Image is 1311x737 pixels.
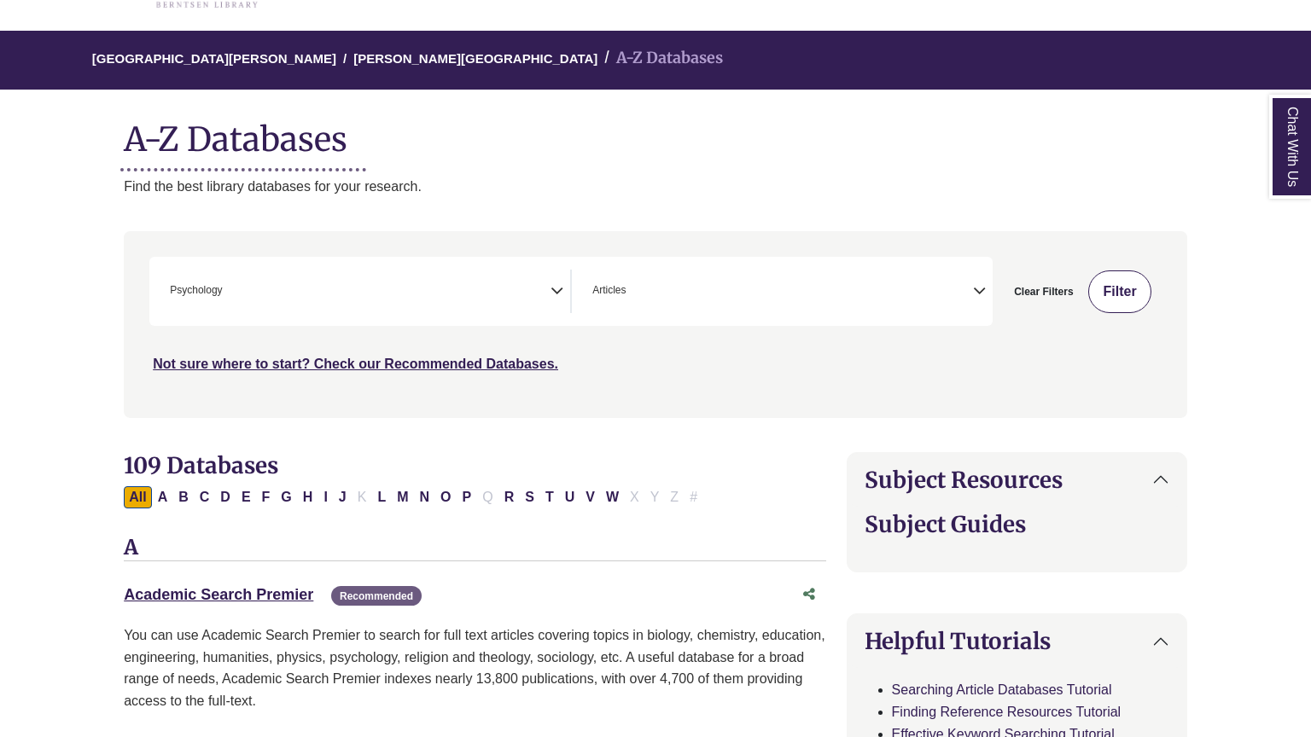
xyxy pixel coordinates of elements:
li: Articles [586,282,626,299]
button: Filter Results M [392,486,413,508]
button: Filter Results R [499,486,520,508]
nav: Search filters [124,231,1187,417]
button: Filter Results S [520,486,539,508]
a: Finding Reference Resources Tutorial [892,705,1122,719]
button: Filter Results U [560,486,580,508]
button: Filter Results B [173,486,194,508]
textarea: Search [226,286,234,299]
a: [PERSON_NAME][GEOGRAPHIC_DATA] [353,49,597,66]
button: Filter Results L [372,486,391,508]
button: Filter Results C [195,486,215,508]
button: Filter Results O [435,486,456,508]
p: Find the best library databases for your research. [124,176,1187,198]
button: Filter Results P [457,486,477,508]
p: You can use Academic Search Premier to search for full text articles covering topics in biology, ... [124,624,825,711]
span: Articles [592,282,626,299]
button: Filter Results H [298,486,318,508]
textarea: Search [630,286,638,299]
button: Clear Filters [1003,270,1084,313]
li: A-Z Databases [597,46,723,71]
button: Filter Results W [601,486,624,508]
nav: breadcrumb [124,31,1187,90]
button: Filter Results V [580,486,600,508]
button: Subject Resources [848,453,1186,507]
a: Academic Search Premier [124,586,313,603]
span: Psychology [170,282,222,299]
h3: A [124,536,825,561]
button: Share this database [792,578,826,611]
button: Filter Results J [334,486,352,508]
li: Psychology [163,282,222,299]
button: Filter Results T [540,486,559,508]
button: All [124,486,151,508]
button: Filter Results D [215,486,236,508]
button: Filter Results F [257,486,276,508]
span: Recommended [331,586,422,606]
a: [GEOGRAPHIC_DATA][PERSON_NAME] [92,49,336,66]
button: Helpful Tutorials [848,614,1186,668]
a: Searching Article Databases Tutorial [892,682,1112,697]
button: Submit for Search Results [1088,270,1151,313]
button: Filter Results N [415,486,435,508]
button: Filter Results I [318,486,332,508]
button: Filter Results G [276,486,296,508]
button: Filter Results E [236,486,256,508]
h1: A-Z Databases [124,107,1187,159]
button: Filter Results A [153,486,173,508]
h2: Subject Guides [865,511,1169,537]
span: 109 Databases [124,451,278,479]
a: Not sure where to start? Check our Recommended Databases. [153,357,558,371]
div: Alpha-list to filter by first letter of database name [124,489,704,503]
